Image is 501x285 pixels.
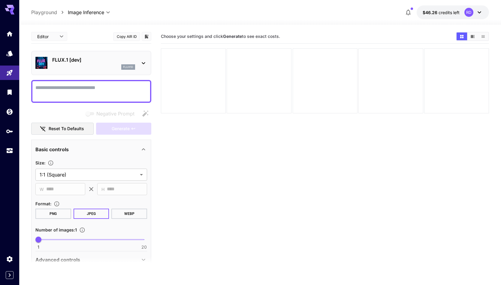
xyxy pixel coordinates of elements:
span: Negative Prompt [96,110,134,117]
div: RD [464,8,473,17]
button: PNG [35,209,71,219]
div: API Keys [6,127,13,135]
button: Show media in grid view [457,32,467,40]
span: $46.26 [423,10,439,15]
span: credits left [439,10,460,15]
div: Settings [6,255,13,263]
div: FLUX.1 [dev]flux1d [35,54,147,72]
div: Advanced controls [35,253,147,267]
div: Models [6,50,13,57]
span: Size : [35,160,45,165]
span: Format : [35,201,51,206]
p: Basic controls [35,146,69,153]
div: Playground [6,69,13,77]
p: Advanced controls [35,256,80,263]
button: Expand sidebar [6,271,14,279]
div: Home [6,30,13,38]
button: WEBP [111,209,147,219]
button: Reset to defaults [31,123,94,135]
button: Adjust the dimensions of the generated image by specifying its width and height in pixels, or sel... [45,160,56,166]
span: Number of images : 1 [35,227,77,232]
div: Usage [6,147,13,155]
button: Choose the file format for the output image. [51,201,62,207]
button: Copy AIR ID [113,32,140,41]
button: Show media in list view [478,32,488,40]
div: Show media in grid viewShow media in video viewShow media in list view [456,32,489,41]
span: Negative prompts are not compatible with the selected model. [84,110,139,117]
div: Library [6,88,13,96]
nav: breadcrumb [31,9,68,16]
span: 1:1 (Square) [40,171,137,178]
span: Choose your settings and click to see exact costs. [161,34,280,39]
span: Image Inference [68,9,104,16]
button: JPEG [74,209,109,219]
span: Editor [37,33,56,40]
button: Specify how many images to generate in a single request. Each image generation will be charged se... [77,227,88,233]
span: 20 [141,244,147,250]
p: FLUX.1 [dev] [52,56,135,63]
div: $46.26448 [423,9,460,16]
span: W [40,186,44,193]
button: $46.26448RD [417,5,489,19]
span: H [101,186,104,193]
span: 1 [38,244,39,250]
button: Show media in video view [467,32,478,40]
div: Basic controls [35,142,147,157]
div: Wallet [6,108,13,115]
p: flux1d [123,65,133,69]
button: Add to library [144,33,149,40]
b: Generate [223,34,242,39]
a: Playground [31,9,57,16]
